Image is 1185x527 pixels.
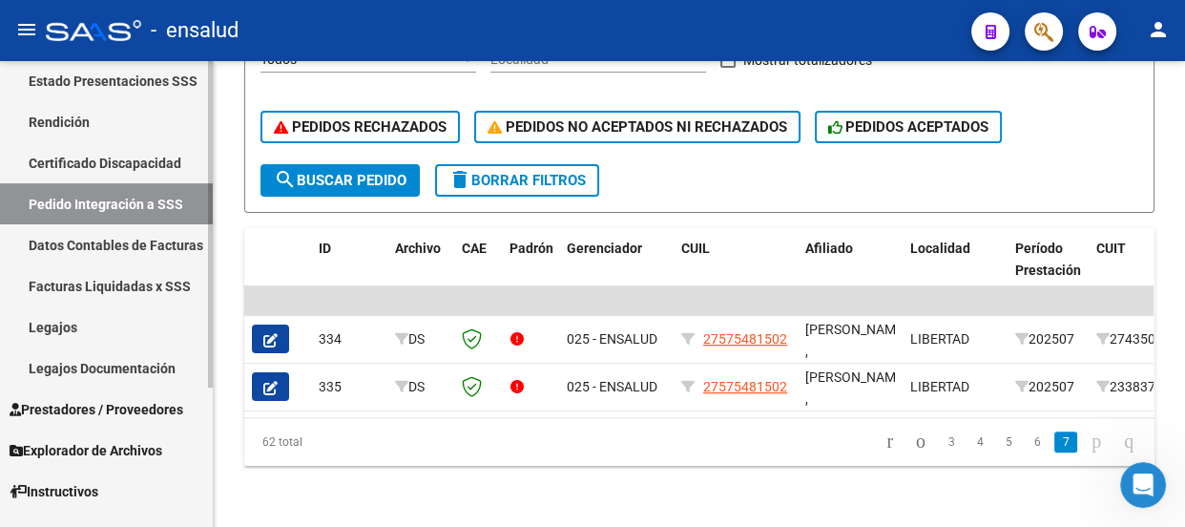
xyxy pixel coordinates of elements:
span: Padrón [509,241,553,256]
datatable-header-cell: CUIL [674,228,798,312]
span: PEDIDOS ACEPTADOS [828,118,989,136]
h1: Fin [93,8,115,22]
span: 27575481502 [703,331,787,347]
div: La funcionalidad del box de agregar prestadores y su documentación habilitante [MEDICAL_DATA] es ... [15,80,313,253]
span: PEDIDOS NO ACEPTADOS NI RECHAZADOS [488,118,787,136]
li: page 6 [1023,426,1051,458]
span: CUIL [681,241,710,256]
mat-icon: person [1147,18,1170,41]
a: 3 [940,432,963,453]
li: page 5 [994,426,1023,458]
span: Buscar Pedido [274,172,406,189]
div: DS [395,328,447,350]
button: Selector de gif [60,381,75,396]
div: 202507 [1015,376,1081,398]
span: ID [319,241,331,256]
a: go to previous page [907,432,934,453]
span: 27575481502 [703,379,787,394]
div: La funcionalidad del box de agregar prestadores y su documentación habilitante [MEDICAL_DATA] es ... [31,92,298,242]
datatable-header-cell: Afiliado [798,228,903,312]
div: De nada, ¡Que tenga un lindo dia! [15,325,274,367]
span: [PERSON_NAME] , [805,369,907,407]
span: Instructivos [10,481,98,502]
a: 4 [968,432,991,453]
span: Período Prestación [1015,241,1081,278]
span: 025 - ENSALUD [567,331,657,347]
mat-icon: delete [448,168,471,191]
div: 334 [319,328,380,350]
div: Soporte dice… [15,80,366,268]
span: LIBERTAD [910,331,969,347]
datatable-header-cell: Padrón [502,228,559,312]
span: 025 - ENSALUD [567,379,657,394]
li: page 4 [966,426,994,458]
div: Cerrar [335,11,369,46]
li: page 3 [937,426,966,458]
a: 5 [997,432,1020,453]
button: PEDIDOS RECHAZADOS [260,111,460,143]
datatable-header-cell: Gerenciador [559,228,674,312]
div: DS [395,376,447,398]
span: Localidad [910,241,970,256]
mat-icon: menu [15,18,38,41]
textarea: Escribe un mensaje... [16,341,365,373]
div: 62 total [244,418,423,466]
span: Archivo [395,241,441,256]
div: perfecto gracias [242,280,351,299]
li: page 7 [1051,426,1080,458]
span: Afiliado [805,241,853,256]
span: Borrar Filtros [448,172,586,189]
button: Inicio [299,11,335,48]
span: - ensalud [151,10,239,52]
span: Prestadores / Proveedores [10,399,183,420]
span: PEDIDOS RECHAZADOS [274,118,447,136]
button: Enviar un mensaje… [327,373,358,404]
span: LIBERTAD [910,379,969,394]
datatable-header-cell: CAE [454,228,502,312]
mat-icon: search [274,168,297,191]
button: Buscar Pedido [260,164,420,197]
span: Gerenciador [567,241,642,256]
button: go back [12,11,49,48]
div: perfecto gracias [227,268,366,310]
div: 202507 [1015,328,1081,350]
datatable-header-cell: Archivo [387,228,454,312]
span: [PERSON_NAME] , [805,322,907,359]
datatable-header-cell: Localidad [903,228,1008,312]
div: De nada, ¡Que tenga un lindo dia! [31,336,259,355]
a: 7 [1054,432,1077,453]
div: Soporte dice… [15,325,366,409]
span: CUIT [1096,241,1126,256]
button: Selector de emoji [30,381,45,396]
iframe: Intercom live chat [1120,462,1166,508]
div: Sandra dice… [15,268,366,326]
a: go to first page [878,432,902,453]
button: PEDIDOS ACEPTADOS [815,111,1003,143]
img: Profile image for Fin [54,14,85,45]
span: Explorador de Archivos [10,440,162,461]
datatable-header-cell: Período Prestación [1008,228,1089,312]
button: Adjuntar un archivo [91,381,106,396]
a: go to last page [1115,432,1142,453]
a: go to next page [1083,432,1110,453]
div: 335 [319,376,380,398]
span: CAE [462,241,487,256]
datatable-header-cell: ID [311,228,387,312]
button: PEDIDOS NO ACEPTADOS NI RECHAZADOS [474,111,800,143]
button: Borrar Filtros [435,164,599,197]
p: El equipo también puede ayudar [93,22,293,52]
a: 6 [1026,432,1049,453]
